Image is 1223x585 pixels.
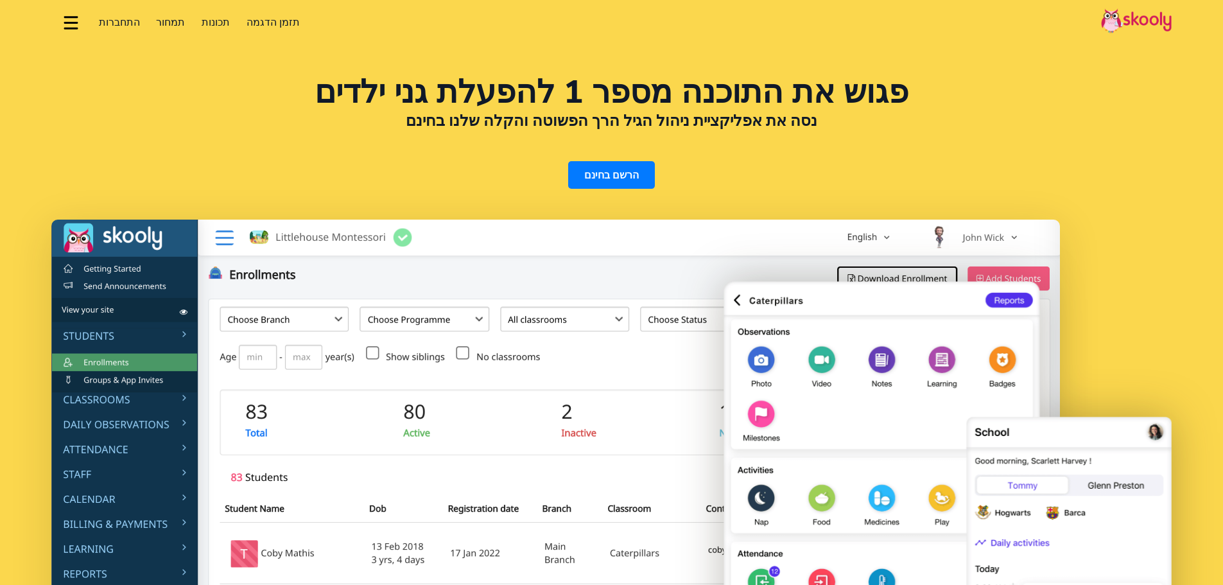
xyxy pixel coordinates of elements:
[99,15,140,30] span: התחברות
[51,77,1172,108] h1: פגוש את התוכנה מספר 1 להפעלת גני ילדים
[91,12,148,33] a: התחברות
[62,8,80,37] button: dropdown menu
[193,12,238,33] a: תכונות
[51,111,1172,130] h2: נסה את אפליקציית ניהול הגיל הרך הפשוטה והקלה שלנו בחינם
[148,12,194,33] a: תמחור
[156,15,185,30] span: תמחור
[568,161,655,189] a: הרשם בחינם
[238,12,308,33] a: תזמן הדגמה
[1101,8,1172,33] img: Skooly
